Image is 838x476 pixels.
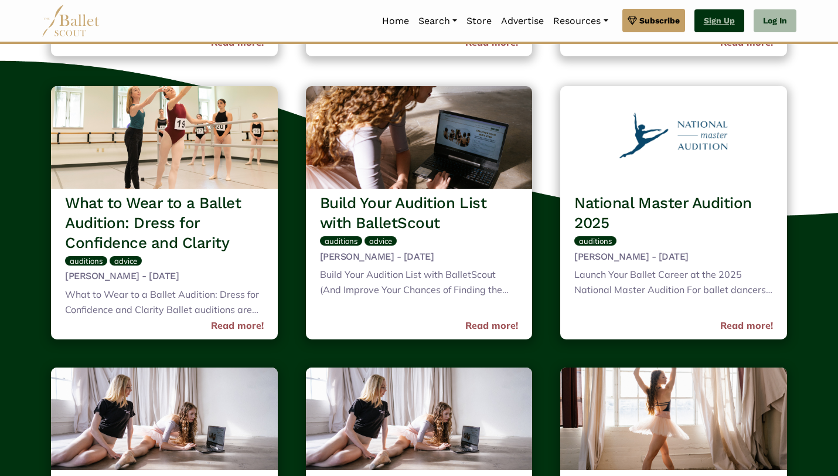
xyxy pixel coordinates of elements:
img: header_image.img [306,86,533,189]
h3: National Master Audition 2025 [574,193,773,233]
h5: [PERSON_NAME] - [DATE] [320,251,519,263]
h5: [PERSON_NAME] - [DATE] [65,270,264,283]
img: header_image.img [560,368,787,470]
img: header_image.img [51,86,278,189]
a: Sign Up [694,9,744,33]
span: advice [114,256,137,266]
a: Subscribe [622,9,685,32]
a: Read more! [465,318,518,334]
img: gem.svg [628,14,637,27]
span: advice [369,236,392,246]
a: Home [377,9,414,33]
img: header_image.img [306,368,533,470]
img: header_image.img [560,86,787,189]
span: auditions [579,236,612,246]
a: Read more! [720,318,773,334]
span: auditions [70,256,103,266]
img: header_image.img [51,368,278,470]
a: Read more! [211,318,264,334]
h3: What to Wear to a Ballet Audition: Dress for Confidence and Clarity [65,193,264,253]
a: Resources [549,9,612,33]
a: Advertise [496,9,549,33]
span: auditions [325,236,357,246]
a: Search [414,9,462,33]
div: What to Wear to a Ballet Audition: Dress for Confidence and Clarity Ballet auditions are all abou... [65,287,264,319]
a: Log In [754,9,796,33]
span: Subscribe [639,14,680,27]
h3: Build Your Audition List with BalletScout [320,193,519,233]
div: Build Your Audition List with BalletScout (And Improve Your Chances of Finding the Right Dance Jo... [320,267,519,300]
div: Launch Your Ballet Career at the 2025 National Master Audition For ballet dancers looking to take... [574,267,773,300]
h5: [PERSON_NAME] - [DATE] [574,251,773,263]
a: Store [462,9,496,33]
